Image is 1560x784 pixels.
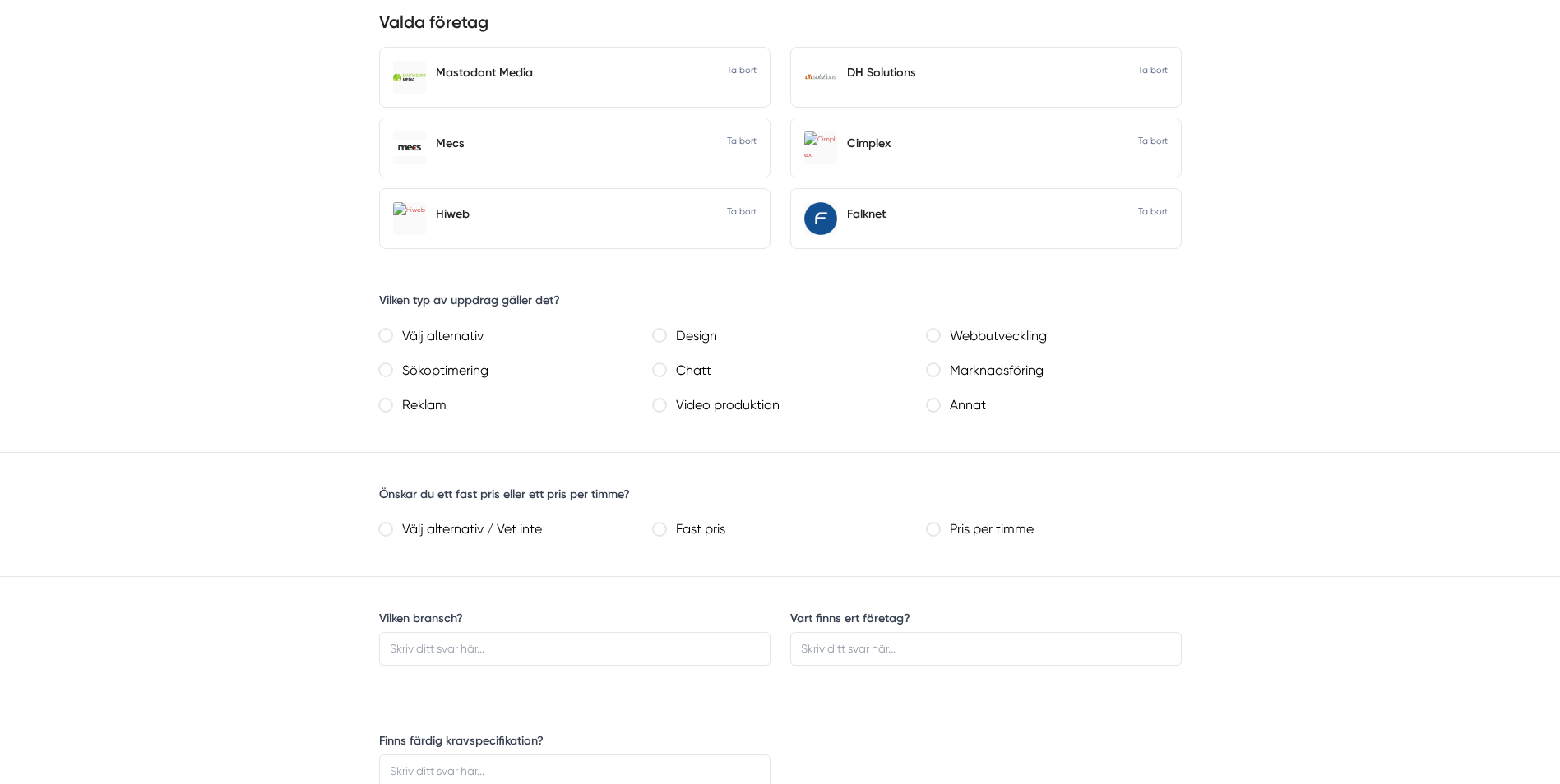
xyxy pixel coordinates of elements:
[392,325,633,348] label: Välj alternativ
[666,359,907,383] label: Chatt
[804,131,837,164] img: Cimplex
[790,632,1182,665] input: Skriv ditt svar här...
[804,202,837,235] img: Falknet
[847,205,1158,222] a: Falknet
[393,202,426,235] img: Hiweb
[436,205,747,222] a: Hiweb
[847,64,1158,81] a: DH Solutions
[666,518,907,542] label: Fast pris
[379,632,771,665] input: Skriv ditt svar här...
[393,131,426,164] img: Mecs
[392,394,633,417] label: Reklam
[790,611,910,625] label: Vart finns ert företag?
[379,487,630,500] label: Önskar du ett fast pris eller ett pris per timme?
[666,394,907,417] label: Video produktion
[940,394,1181,417] label: Annat
[847,135,1158,151] a: Cimplex
[379,293,560,307] label: Vilken typ av uppdrag gäller det?
[436,64,747,81] a: Mastodont Media
[940,325,1181,348] label: Webbutveckling
[940,518,1181,542] label: Pris per timme
[392,518,633,542] label: Välj alternativ / Vet inte
[393,61,426,94] img: Mastodont Media
[379,734,544,747] label: Finns färdig kravspecifikation?
[379,611,463,625] label: Vilken bransch?
[392,359,633,383] label: Sökoptimering
[379,10,1182,47] h4: Valda företag
[940,359,1181,383] label: Marknadsföring
[804,61,837,94] img: DH Solutions
[436,135,747,151] a: Mecs
[666,325,907,348] label: Design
